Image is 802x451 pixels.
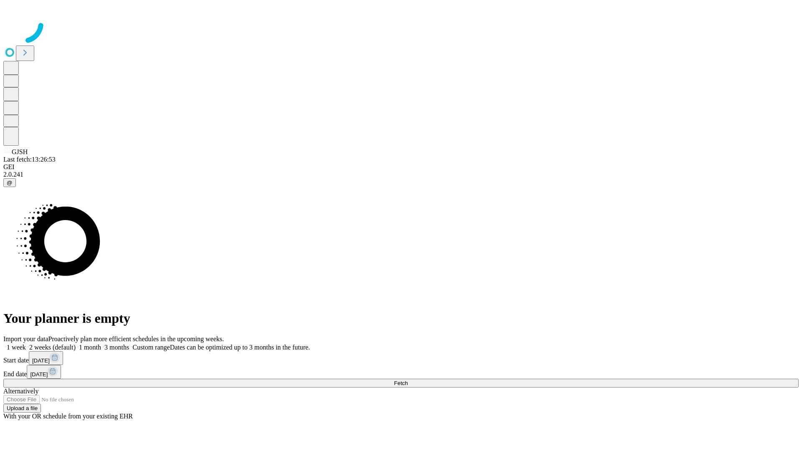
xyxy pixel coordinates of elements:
[27,365,61,379] button: [DATE]
[104,344,129,351] span: 3 months
[170,344,310,351] span: Dates can be optimized up to 3 months in the future.
[3,156,56,163] span: Last fetch: 13:26:53
[7,344,26,351] span: 1 week
[3,351,799,365] div: Start date
[29,351,63,365] button: [DATE]
[132,344,170,351] span: Custom range
[79,344,101,351] span: 1 month
[30,371,48,378] span: [DATE]
[3,163,799,171] div: GEI
[3,171,799,178] div: 2.0.241
[3,404,41,413] button: Upload a file
[3,311,799,326] h1: Your planner is empty
[3,388,38,395] span: Alternatively
[32,357,50,364] span: [DATE]
[29,344,76,351] span: 2 weeks (default)
[3,379,799,388] button: Fetch
[394,380,408,386] span: Fetch
[48,335,224,342] span: Proactively plan more efficient schedules in the upcoming weeks.
[3,178,16,187] button: @
[3,413,133,420] span: With your OR schedule from your existing EHR
[7,180,13,186] span: @
[3,365,799,379] div: End date
[12,148,28,155] span: GJSH
[3,335,48,342] span: Import your data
